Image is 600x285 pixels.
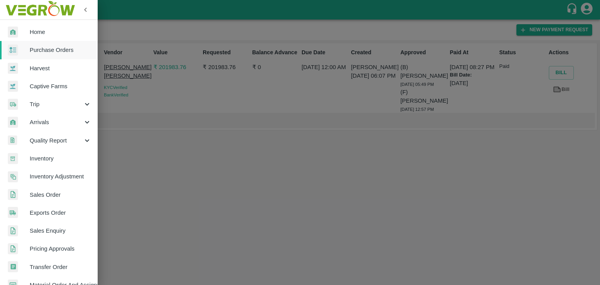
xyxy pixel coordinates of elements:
[30,136,83,145] span: Quality Report
[8,153,18,164] img: whInventory
[8,117,18,128] img: whArrival
[30,46,91,54] span: Purchase Orders
[30,28,91,36] span: Home
[30,191,91,199] span: Sales Order
[30,263,91,271] span: Transfer Order
[8,27,18,38] img: whArrival
[8,99,18,110] img: delivery
[8,243,18,255] img: sales
[8,171,18,182] img: inventory
[8,45,18,56] img: reciept
[30,100,83,109] span: Trip
[30,226,91,235] span: Sales Enquiry
[8,62,18,74] img: harvest
[30,64,91,73] span: Harvest
[30,82,91,91] span: Captive Farms
[30,244,91,253] span: Pricing Approvals
[8,135,17,145] img: qualityReport
[30,154,91,163] span: Inventory
[8,80,18,92] img: harvest
[30,118,83,126] span: Arrivals
[30,172,91,181] span: Inventory Adjustment
[8,207,18,218] img: shipments
[8,261,18,273] img: whTransfer
[8,189,18,200] img: sales
[30,208,91,217] span: Exports Order
[8,225,18,237] img: sales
